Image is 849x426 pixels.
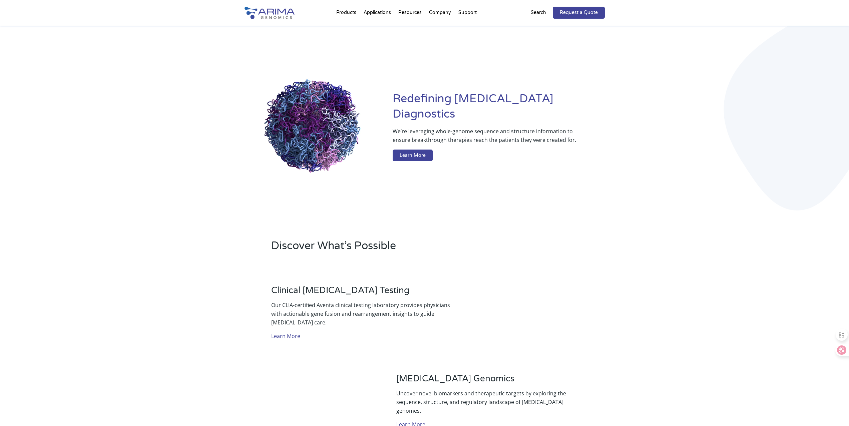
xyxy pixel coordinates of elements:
p: Uncover novel biomarkers and therapeutic targets by exploring the sequence, structure, and regula... [396,389,578,415]
h2: Discover What’s Possible [271,238,510,258]
p: Search [531,8,546,17]
img: Arima-Genomics-logo [245,7,295,19]
a: Learn More [271,332,300,342]
a: Learn More [393,150,433,162]
h3: Clinical [MEDICAL_DATA] Testing [271,285,453,301]
p: Our CLIA-certified Aventa clinical testing laboratory provides physicians with actionable gene fu... [271,301,453,327]
h1: Redefining [MEDICAL_DATA] Diagnostics [393,91,604,127]
p: We’re leveraging whole-genome sequence and structure information to ensure breakthrough therapies... [393,127,578,150]
h3: [MEDICAL_DATA] Genomics [396,373,578,389]
a: Request a Quote [553,7,605,19]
